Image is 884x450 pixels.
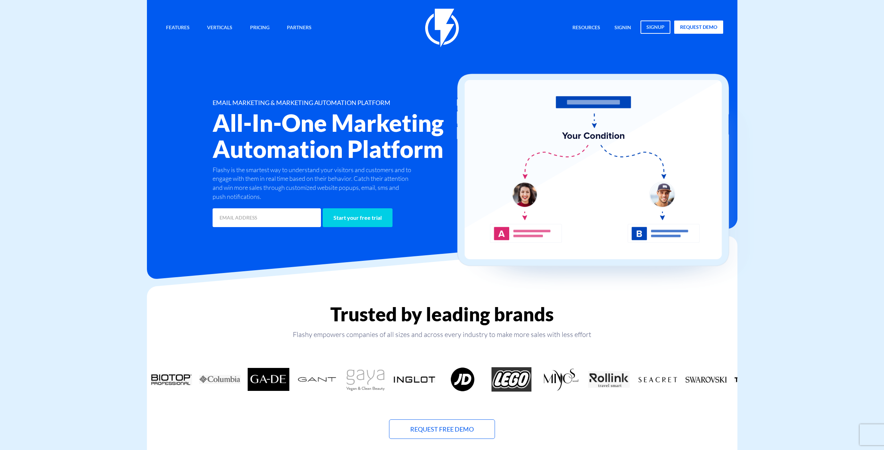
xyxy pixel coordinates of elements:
[147,367,196,392] div: 2 / 18
[439,367,487,392] div: 8 / 18
[323,208,393,227] input: Start your free trial
[213,208,321,227] input: EMAIL ADDRESS
[213,99,484,106] h1: EMAIL MARKETING & MARKETING AUTOMATION PLATFORM
[341,367,390,392] div: 6 / 18
[213,166,413,201] p: Flashy is the smartest way to understand your visitors and customers and to engage with them in r...
[674,21,723,34] a: request demo
[244,367,293,392] div: 4 / 18
[730,367,779,392] div: 14 / 18
[282,21,317,35] a: Partners
[196,367,244,392] div: 3 / 18
[147,304,737,325] h2: Trusted by leading brands
[213,110,484,162] h2: All-In-One Marketing Automation Platform
[202,21,238,35] a: Verticals
[245,21,275,35] a: Pricing
[389,419,495,439] a: Request Free Demo
[390,367,439,392] div: 7 / 18
[682,367,730,392] div: 13 / 18
[567,21,605,35] a: Resources
[641,21,670,34] a: signup
[147,330,737,339] p: Flashy empowers companies of all sizes and across every industry to make more sales with less effort
[487,367,536,392] div: 9 / 18
[536,367,585,392] div: 10 / 18
[585,367,633,392] div: 11 / 18
[161,21,195,35] a: Features
[609,21,636,35] a: signin
[293,367,341,392] div: 5 / 18
[633,367,682,392] div: 12 / 18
